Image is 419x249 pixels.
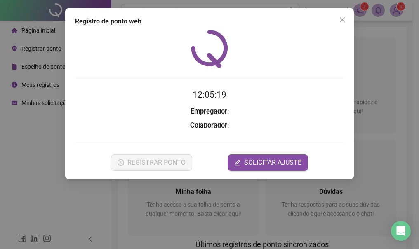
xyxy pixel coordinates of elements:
[336,13,349,26] button: Close
[244,158,301,168] span: SOLICITAR AJUSTE
[339,16,346,23] span: close
[75,106,344,117] h3: :
[191,30,228,68] img: QRPoint
[234,159,241,166] span: edit
[391,221,411,241] div: Open Intercom Messenger
[193,90,226,100] time: 12:05:19
[75,120,344,131] h3: :
[191,107,227,115] strong: Empregador
[111,154,192,171] button: REGISTRAR PONTO
[228,154,308,171] button: editSOLICITAR AJUSTE
[75,16,344,26] div: Registro de ponto web
[190,121,227,129] strong: Colaborador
